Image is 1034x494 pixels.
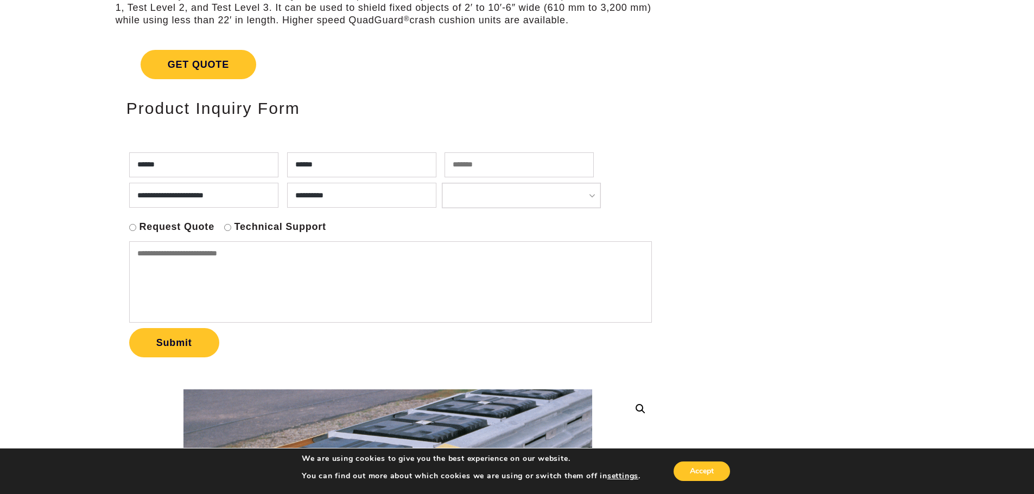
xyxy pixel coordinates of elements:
[126,99,649,117] h2: Product Inquiry Form
[302,471,640,481] p: You can find out more about which cookies we are using or switch them off in .
[674,461,730,481] button: Accept
[141,50,256,79] span: Get Quote
[234,221,326,233] label: Technical Support
[607,471,638,481] button: settings
[302,454,640,464] p: We are using cookies to give you the best experience on our website.
[129,328,219,357] button: Submit
[139,221,214,233] label: Request Quote
[404,15,410,23] sup: ®
[116,37,660,92] a: Get Quote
